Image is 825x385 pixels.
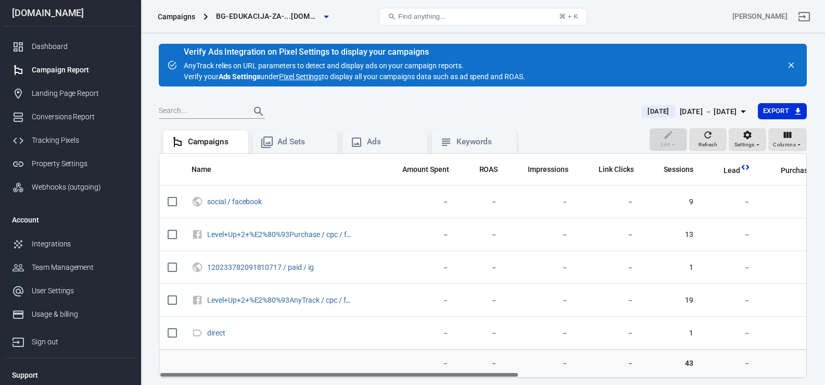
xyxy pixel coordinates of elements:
svg: UTM & Web Traffic [192,195,203,208]
span: 19 [650,295,693,306]
div: Campaigns [158,11,195,22]
div: AnyTrack relies on URL parameters to detect and display ads on your campaign reports. Verify your... [184,48,525,82]
span: 1 [650,328,693,339]
a: Sign out [4,326,137,354]
a: social / facebook [207,197,262,206]
span: 2 [767,358,822,369]
span: － [710,295,751,306]
span: － [389,197,449,207]
span: － [514,295,568,306]
span: Amount Spent [402,165,449,175]
span: － [585,295,634,306]
div: Landing Page Report [32,88,129,99]
svg: Unknown Facebook [192,294,203,306]
li: Account [4,207,137,232]
span: 13 [650,230,693,240]
div: Verify Ads Integration on Pixel Settings to display your campaigns [184,47,525,57]
button: Export [758,103,807,119]
a: direct [207,329,225,337]
span: Sessions [650,165,693,175]
a: Level+Up+2+%E2%80%93Purchase / cpc / facebook [207,230,374,239]
span: － [514,263,568,273]
span: Refresh [699,140,717,150]
span: － [710,263,751,273]
div: ⌘ + K [559,13,578,20]
div: Conversions Report [32,111,129,122]
span: － [710,328,751,339]
div: Usage & billing [32,309,129,320]
a: Dashboard [4,35,137,58]
svg: UTM & Web Traffic [192,261,203,274]
span: － [466,358,498,369]
span: [DATE] [643,106,673,117]
span: 9 [650,197,693,207]
span: － [514,328,568,339]
span: The number of times your ads were on screen. [514,163,568,176]
button: [DATE][DATE] － [DATE] [633,103,757,120]
div: Team Management [32,262,129,273]
svg: This column is calculated from AnyTrack real-time data [740,162,751,172]
span: ROAS [479,165,498,175]
span: － [514,358,568,369]
span: － [389,328,449,339]
button: close [784,58,798,72]
a: Team Management [4,256,137,279]
span: Lead [710,166,740,176]
span: Name [192,165,225,175]
span: － [767,263,822,273]
span: The estimated total amount of money you've spent on your campaign, ad set or ad during its schedule. [389,163,449,176]
span: － [466,295,498,306]
span: － [767,295,822,306]
span: The total return on ad spend [466,163,498,176]
span: Level+Up+2+%E2%80%93Purchase / cpc / facebook [207,231,354,238]
button: Columns [768,128,807,151]
span: － [389,230,449,240]
span: － [710,230,751,240]
div: Keywords [456,136,509,147]
a: Landing Page Report [4,82,137,105]
span: － [767,328,822,339]
a: User Settings [4,279,137,303]
span: Sessions [664,165,693,175]
span: － [585,230,634,240]
div: Campaign Report [32,65,129,76]
div: Tracking Pixels [32,135,129,146]
a: Level+Up+2+%E2%80%93AnyTrack / cpc / facebook [207,296,373,304]
a: Sign out [792,4,817,29]
span: Columns [773,140,796,150]
div: Integrations [32,239,129,250]
span: － [389,295,449,306]
a: Property Settings [4,152,137,176]
span: － [585,197,634,207]
span: bg-edukacija-za-frizere.com [216,10,320,23]
span: Impressions [528,165,568,175]
div: Campaigns [188,136,240,147]
a: Webhooks (outgoing) [4,176,137,199]
span: Lead [724,166,740,176]
span: － [514,197,568,207]
span: The number of clicks on links within the ad that led to advertiser-specified destinations [585,163,634,176]
span: The number of times your ads were on screen. [528,163,568,176]
div: Sign out [32,337,129,347]
a: Usage & billing [4,303,137,326]
div: Ad Sets [277,136,329,147]
span: Find anything... [398,13,446,20]
span: － [585,328,634,339]
span: － [585,358,634,369]
span: － [710,197,751,207]
div: Webhooks (outgoing) [32,182,129,193]
button: Refresh [689,128,727,151]
span: － [710,358,751,369]
span: Level+Up+2+%E2%80%93AnyTrack / cpc / facebook [207,296,354,304]
span: － [585,263,634,273]
div: [DATE] － [DATE] [680,105,737,118]
span: Link Clicks [599,165,634,175]
span: The estimated total amount of money you've spent on your campaign, ad set or ad during its schedule. [402,163,449,176]
span: 120233782091810717 / paid / ig [207,264,315,271]
div: Ads [367,136,419,147]
span: direct [207,329,227,337]
div: User Settings [32,285,129,296]
span: － [514,230,568,240]
span: － [767,230,822,240]
a: Conversions Report [4,105,137,129]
